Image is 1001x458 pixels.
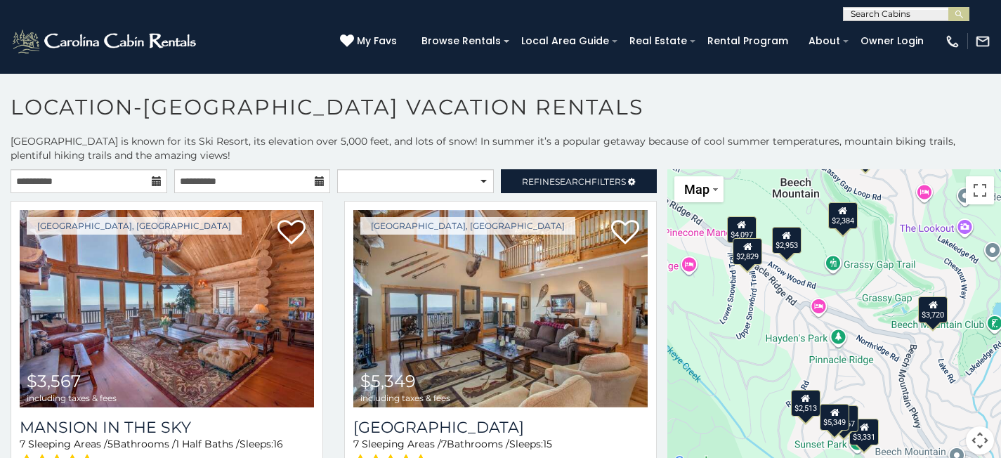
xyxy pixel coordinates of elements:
[353,438,359,450] span: 7
[975,34,990,49] img: mail-regular-white.png
[771,227,801,254] div: $2,953
[414,30,508,52] a: Browse Rentals
[20,210,314,407] a: Mansion In The Sky $3,567 including taxes & fees
[501,169,657,193] a: RefineSearchFilters
[966,176,994,204] button: Toggle fullscreen view
[674,176,724,202] button: Change map style
[277,218,306,248] a: Add to favorites
[555,176,591,187] span: Search
[622,30,694,52] a: Real Estate
[20,210,314,407] img: Mansion In The Sky
[176,438,240,450] span: 1 Half Baths /
[107,438,113,450] span: 5
[820,404,849,431] div: $5,349
[853,30,931,52] a: Owner Login
[360,217,575,235] a: [GEOGRAPHIC_DATA], [GEOGRAPHIC_DATA]
[353,210,648,407] a: Southern Star Lodge $5,349 including taxes & fees
[353,210,648,407] img: Southern Star Lodge
[11,27,200,55] img: White-1-2.png
[353,418,648,437] a: [GEOGRAPHIC_DATA]
[20,418,314,437] a: Mansion In The Sky
[20,438,25,450] span: 7
[790,390,820,417] div: $2,513
[353,418,648,437] h3: Southern Star Lodge
[340,34,400,49] a: My Favs
[733,238,762,265] div: $2,829
[611,218,639,248] a: Add to favorites
[700,30,795,52] a: Rental Program
[360,393,450,403] span: including taxes & fees
[357,34,397,48] span: My Favs
[684,182,709,197] span: Map
[726,216,756,243] div: $4,097
[849,419,879,445] div: $3,331
[918,296,948,323] div: $3,720
[522,176,626,187] span: Refine Filters
[514,30,616,52] a: Local Area Guide
[543,438,552,450] span: 15
[27,393,117,403] span: including taxes & fees
[273,438,283,450] span: 16
[441,438,447,450] span: 7
[360,371,416,391] span: $5,349
[27,217,242,235] a: [GEOGRAPHIC_DATA], [GEOGRAPHIC_DATA]
[966,426,994,454] button: Map camera controls
[27,371,81,391] span: $3,567
[828,405,858,432] div: $3,567
[802,30,847,52] a: About
[945,34,960,49] img: phone-regular-white.png
[827,202,857,229] div: $2,384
